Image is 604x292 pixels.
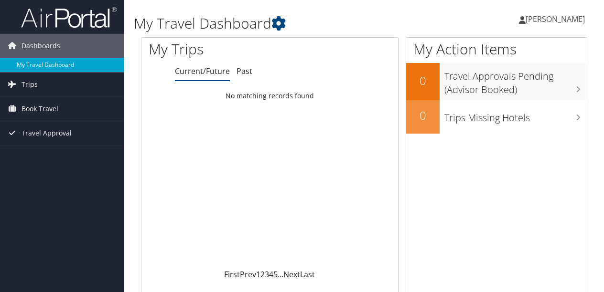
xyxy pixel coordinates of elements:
[444,65,587,96] h3: Travel Approvals Pending (Advisor Booked)
[283,269,300,280] a: Next
[22,97,58,121] span: Book Travel
[134,13,441,33] h1: My Travel Dashboard
[300,269,315,280] a: Last
[21,6,117,29] img: airportal-logo.png
[237,66,252,76] a: Past
[406,73,440,89] h2: 0
[265,269,269,280] a: 3
[256,269,260,280] a: 1
[175,66,230,76] a: Current/Future
[406,107,440,124] h2: 0
[406,39,587,59] h1: My Action Items
[406,100,587,134] a: 0Trips Missing Hotels
[149,39,284,59] h1: My Trips
[22,73,38,96] span: Trips
[519,5,594,33] a: [PERSON_NAME]
[224,269,240,280] a: First
[406,63,587,100] a: 0Travel Approvals Pending (Advisor Booked)
[526,14,585,24] span: [PERSON_NAME]
[240,269,256,280] a: Prev
[444,106,587,125] h3: Trips Missing Hotels
[278,269,283,280] span: …
[269,269,273,280] a: 4
[273,269,278,280] a: 5
[22,121,72,145] span: Travel Approval
[141,87,398,104] td: No matching records found
[22,34,60,58] span: Dashboards
[260,269,265,280] a: 2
